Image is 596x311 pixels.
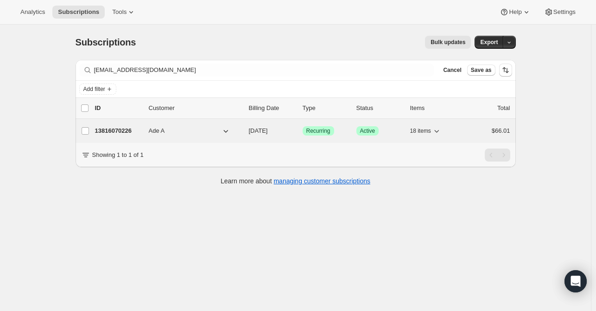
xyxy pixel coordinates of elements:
button: Bulk updates [425,36,471,49]
div: Open Intercom Messenger [564,270,587,292]
nav: Pagination [485,149,510,162]
span: Cancel [443,66,461,74]
p: Status [356,104,403,113]
span: [DATE] [249,127,268,134]
p: Total [497,104,510,113]
div: IDCustomerBilling DateTypeStatusItemsTotal [95,104,510,113]
span: Save as [471,66,492,74]
p: Billing Date [249,104,295,113]
button: Analytics [15,6,51,19]
button: Help [494,6,536,19]
button: Ade A [143,123,236,138]
div: 13816070226Ade A[DATE]SuccessRecurringSuccessActive18 items$66.01 [95,124,510,137]
span: Active [360,127,375,135]
button: Cancel [439,65,465,76]
button: Sort the results [499,64,512,77]
span: Subscriptions [58,8,99,16]
div: Items [410,104,457,113]
p: 13816070226 [95,126,141,136]
button: Save as [467,65,495,76]
p: ID [95,104,141,113]
button: Add filter [79,84,116,95]
span: 18 items [410,127,431,135]
span: Subscriptions [76,37,136,47]
button: Tools [107,6,141,19]
a: managing customer subscriptions [273,177,370,185]
span: Bulk updates [431,39,465,46]
span: Tools [112,8,127,16]
button: 18 items [410,124,441,137]
input: Filter subscribers [94,64,434,77]
button: Export [475,36,503,49]
p: Customer [149,104,241,113]
span: Ade A [149,126,165,136]
span: Add filter [83,85,105,93]
button: Subscriptions [52,6,105,19]
p: Learn more about [221,176,370,186]
span: Help [509,8,521,16]
span: $66.01 [492,127,510,134]
span: Settings [553,8,576,16]
div: Type [303,104,349,113]
span: Export [480,39,498,46]
span: Analytics [20,8,45,16]
span: Recurring [306,127,330,135]
p: Showing 1 to 1 of 1 [92,150,144,160]
button: Settings [539,6,581,19]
